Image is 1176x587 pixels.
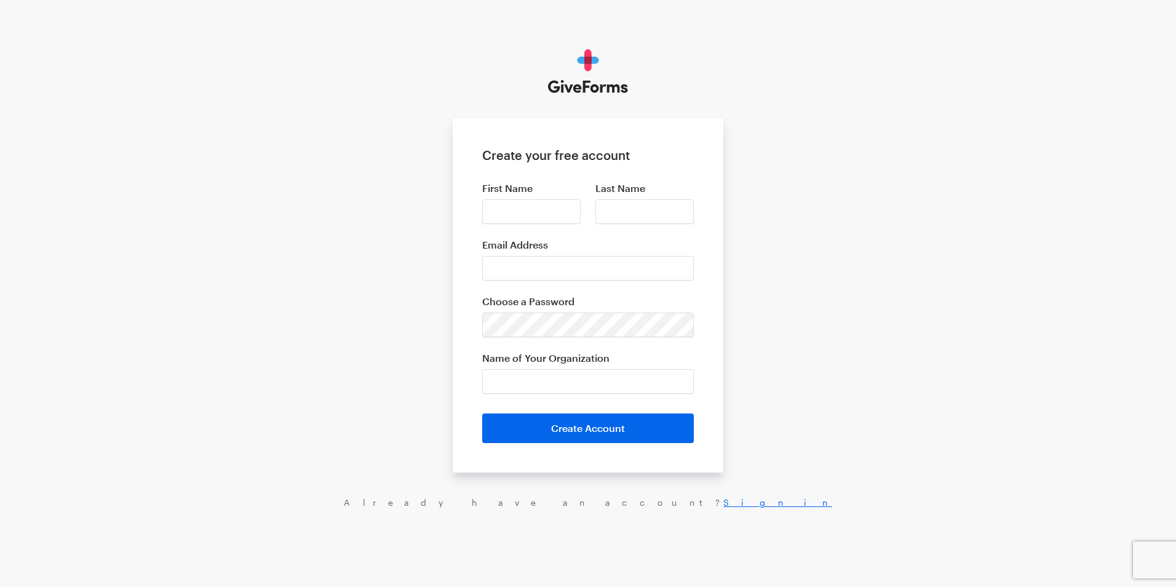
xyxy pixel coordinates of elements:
label: First Name [482,182,581,194]
div: Already have an account? [12,497,1164,508]
img: GiveForms [548,49,629,94]
label: Email Address [482,239,694,251]
h1: Create your free account [482,148,694,162]
label: Last Name [595,182,694,194]
label: Name of Your Organization [482,352,694,364]
a: Sign in [723,497,832,508]
label: Choose a Password [482,295,694,308]
button: Create Account [482,413,694,443]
